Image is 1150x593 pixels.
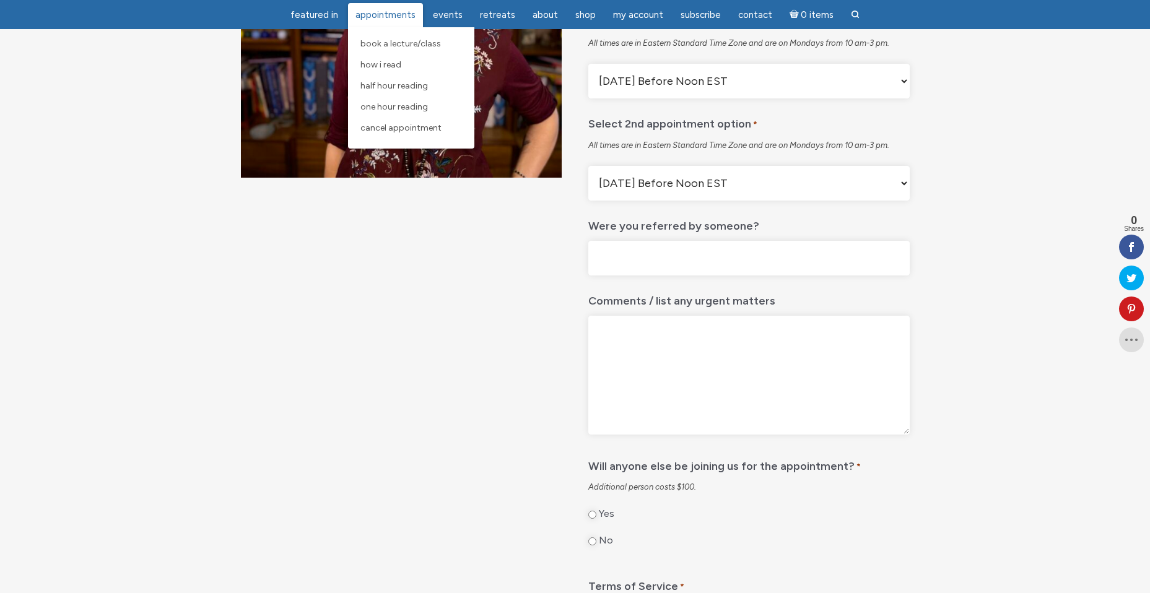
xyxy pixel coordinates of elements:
a: Book a Lecture/Class [354,33,468,54]
a: Contact [731,3,780,27]
span: Contact [738,9,772,20]
span: How I Read [360,59,401,70]
div: Additional person costs $100. [588,482,909,493]
a: Half Hour Reading [354,76,468,97]
a: Retreats [473,3,523,27]
span: Shop [575,9,596,20]
label: Select 2nd appointment option [588,108,757,135]
span: Subscribe [681,9,721,20]
span: Half Hour Reading [360,80,428,91]
span: 0 items [801,11,834,20]
span: Book a Lecture/Class [360,38,441,49]
span: featured in [290,9,338,20]
span: Events [433,9,463,20]
label: Yes [599,508,614,521]
a: How I Read [354,54,468,76]
label: Comments / list any urgent matters [588,285,775,311]
a: Cancel Appointment [354,118,468,139]
span: 0 [1124,215,1144,226]
a: Events [425,3,470,27]
span: My Account [613,9,663,20]
a: About [525,3,565,27]
span: Appointments [355,9,416,20]
div: All times are in Eastern Standard Time Zone and are on Mondays from 10 am-3 pm. [588,140,909,151]
span: Cancel Appointment [360,123,442,133]
a: Shop [568,3,603,27]
a: featured in [283,3,346,27]
a: My Account [606,3,671,27]
div: All times are in Eastern Standard Time Zone and are on Mondays from 10 am-3 pm. [588,38,909,49]
label: No [599,534,613,547]
legend: Will anyone else be joining us for the appointment? [588,451,909,477]
a: One Hour Reading [354,97,468,118]
label: Were you referred by someone? [588,210,759,236]
span: Retreats [480,9,515,20]
i: Cart [790,9,801,20]
a: Subscribe [673,3,728,27]
a: Cart0 items [782,2,842,27]
span: About [533,9,558,20]
span: One Hour Reading [360,102,428,112]
span: Shares [1124,226,1144,232]
a: Appointments [348,3,423,27]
